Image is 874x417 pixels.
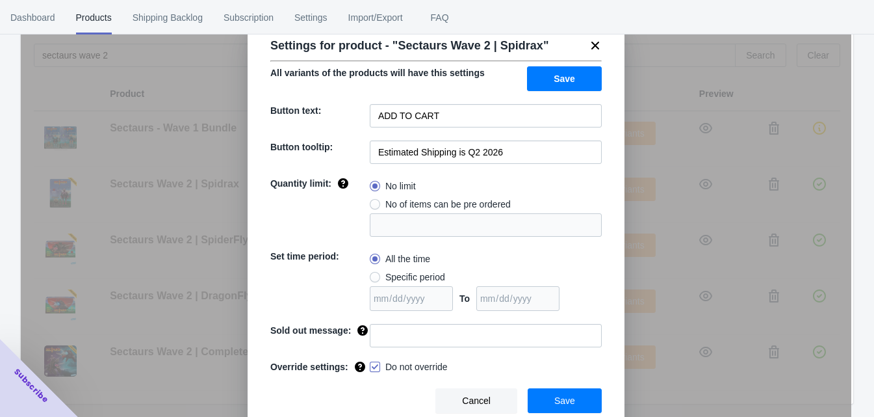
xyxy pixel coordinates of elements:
span: Quantity limit: [270,178,331,189]
span: To [459,293,470,304]
span: Subscribe [12,366,51,405]
span: FAQ [424,1,456,34]
button: Cancel [435,388,517,413]
button: Save [528,388,602,413]
span: Settings [294,1,328,34]
button: Save [527,66,602,91]
span: Shipping Backlog [133,1,203,34]
span: Products [76,1,112,34]
span: Override settings: [270,362,348,372]
span: Button tooltip: [270,142,333,152]
span: Set time period: [270,251,339,262]
span: Cancel [462,396,491,406]
span: Dashboard [10,1,55,34]
span: Specific period [385,271,445,284]
span: Button text: [270,105,322,116]
span: All the time [385,252,430,265]
span: Do not override [385,360,448,373]
span: Sold out message: [270,325,351,336]
span: No limit [385,180,416,193]
p: Settings for product - " Sectaurs Wave 2 | Spidrax " [270,35,549,56]
span: All variants of the products will have this settings [270,68,485,78]
span: Save [554,396,575,406]
span: No of items can be pre ordered [385,198,511,211]
span: Save [554,74,575,84]
span: Import/Export [348,1,403,34]
span: Subscription [224,1,274,34]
